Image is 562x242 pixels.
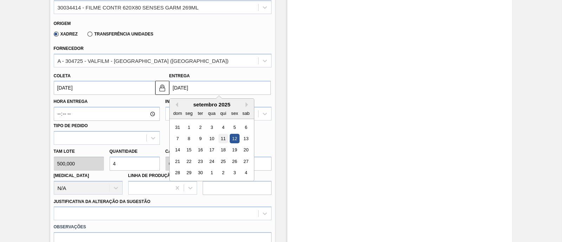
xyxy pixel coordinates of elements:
label: Observações [54,222,272,232]
div: Choose quinta-feira, 4 de setembro de 2025 [218,123,228,132]
input: dd/mm/yyyy [54,81,155,95]
div: Choose segunda-feira, 1 de setembro de 2025 [184,123,194,132]
button: locked [155,81,169,95]
div: Choose terça-feira, 30 de setembro de 2025 [195,168,205,178]
div: Choose sábado, 27 de setembro de 2025 [241,157,250,166]
div: Choose sexta-feira, 5 de setembro de 2025 [230,123,239,132]
div: Choose sábado, 4 de outubro de 2025 [241,168,250,178]
div: qua [207,109,216,118]
div: Choose domingo, 14 de setembro de 2025 [173,145,182,155]
div: seg [184,109,194,118]
div: Choose segunda-feira, 22 de setembro de 2025 [184,157,194,166]
label: Coleta [54,73,71,78]
label: Transferência Unidades [87,32,153,37]
div: Choose segunda-feira, 15 de setembro de 2025 [184,145,194,155]
div: Choose domingo, 7 de setembro de 2025 [173,134,182,143]
div: Choose terça-feira, 16 de setembro de 2025 [195,145,205,155]
label: [MEDICAL_DATA] [54,173,89,178]
div: Choose sexta-feira, 3 de outubro de 2025 [230,168,239,178]
div: Choose quinta-feira, 2 de outubro de 2025 [218,168,228,178]
input: dd/mm/yyyy [169,81,271,95]
div: Choose sábado, 6 de setembro de 2025 [241,123,250,132]
div: Choose quinta-feira, 11 de setembro de 2025 [218,134,228,143]
div: qui [218,109,228,118]
label: Quantidade [110,149,138,154]
label: Justificativa da Alteração da Sugestão [54,199,151,204]
label: Tipo de pedido [54,123,88,128]
div: Choose quinta-feira, 18 de setembro de 2025 [218,145,228,155]
label: Incoterm [165,99,188,104]
label: Linha de Produção [128,173,174,178]
div: Choose sexta-feira, 19 de setembro de 2025 [230,145,239,155]
div: Choose quarta-feira, 10 de setembro de 2025 [207,134,216,143]
div: Choose sexta-feira, 12 de setembro de 2025 [230,134,239,143]
img: locked [158,84,166,92]
div: ter [195,109,205,118]
div: 30034414 - FILME CONTR 620X80 SENSES GARM 269ML [58,4,199,10]
div: Choose quarta-feira, 17 de setembro de 2025 [207,145,216,155]
label: Hora Entrega [54,97,160,107]
div: Choose domingo, 31 de agosto de 2025 [173,123,182,132]
div: Choose domingo, 28 de setembro de 2025 [173,168,182,178]
div: Choose terça-feira, 2 de setembro de 2025 [195,123,205,132]
div: Choose segunda-feira, 29 de setembro de 2025 [184,168,194,178]
div: dom [173,109,182,118]
div: Choose sábado, 20 de setembro de 2025 [241,145,250,155]
label: Xadrez [54,32,78,37]
div: Choose quarta-feira, 24 de setembro de 2025 [207,157,216,166]
button: Next Month [246,102,250,107]
div: sex [230,109,239,118]
div: Choose terça-feira, 9 de setembro de 2025 [195,134,205,143]
div: A - 304725 - VALFILM - [GEOGRAPHIC_DATA] ([GEOGRAPHIC_DATA]) [58,58,229,64]
div: Choose quarta-feira, 3 de setembro de 2025 [207,123,216,132]
label: Fornecedor [54,46,84,51]
label: Tam lote [54,146,104,157]
label: Origem [54,21,71,26]
div: Choose sexta-feira, 26 de setembro de 2025 [230,157,239,166]
label: Entrega [169,73,190,78]
div: Choose domingo, 21 de setembro de 2025 [173,157,182,166]
button: Previous Month [173,102,178,107]
label: Carros [165,149,184,154]
div: sab [241,109,250,118]
div: month 2025-09 [172,122,251,178]
div: Choose terça-feira, 23 de setembro de 2025 [195,157,205,166]
div: Choose sábado, 13 de setembro de 2025 [241,134,250,143]
div: Choose segunda-feira, 8 de setembro de 2025 [184,134,194,143]
div: Choose quinta-feira, 25 de setembro de 2025 [218,157,228,166]
div: Choose quarta-feira, 1 de outubro de 2025 [207,168,216,178]
div: setembro 2025 [170,102,254,107]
